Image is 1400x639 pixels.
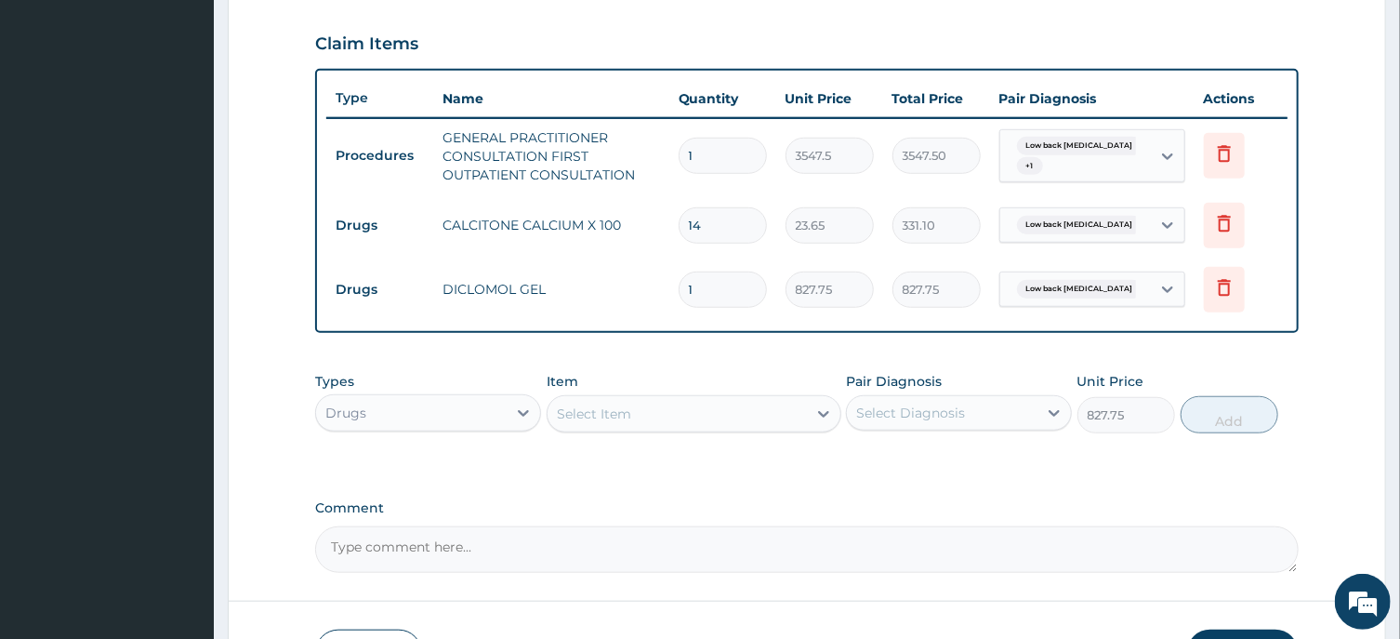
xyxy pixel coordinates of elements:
label: Comment [315,500,1298,516]
div: Select Diagnosis [856,404,965,422]
th: Actions [1195,80,1288,117]
th: Total Price [883,80,990,117]
td: GENERAL PRACTITIONER CONSULTATION FIRST OUTPATIENT CONSULTATION [433,119,668,193]
td: DICLOMOL GEL [433,271,668,308]
span: Low back [MEDICAL_DATA] [1017,280,1142,299]
label: Unit Price [1077,372,1144,391]
h3: Claim Items [315,34,418,55]
td: Drugs [326,273,433,307]
td: CALCITONE CALCIUM X 100 [433,206,668,244]
td: Drugs [326,208,433,243]
th: Quantity [669,80,776,117]
div: Minimize live chat window [305,9,350,54]
th: Unit Price [776,80,883,117]
img: d_794563401_company_1708531726252_794563401 [34,93,75,140]
textarea: Type your message and hit 'Enter' [9,434,354,499]
label: Item [547,372,578,391]
span: + 1 [1017,157,1043,176]
div: Chat with us now [97,104,312,128]
th: Name [433,80,668,117]
div: Select Item [557,405,631,423]
td: Procedures [326,139,433,173]
span: Low back [MEDICAL_DATA] [1017,216,1142,234]
label: Pair Diagnosis [846,372,942,391]
button: Add [1181,396,1279,433]
div: Drugs [325,404,366,422]
span: Low back [MEDICAL_DATA] [1017,137,1142,155]
th: Type [326,81,433,115]
span: We're online! [108,197,257,385]
label: Types [315,374,354,390]
th: Pair Diagnosis [990,80,1195,117]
